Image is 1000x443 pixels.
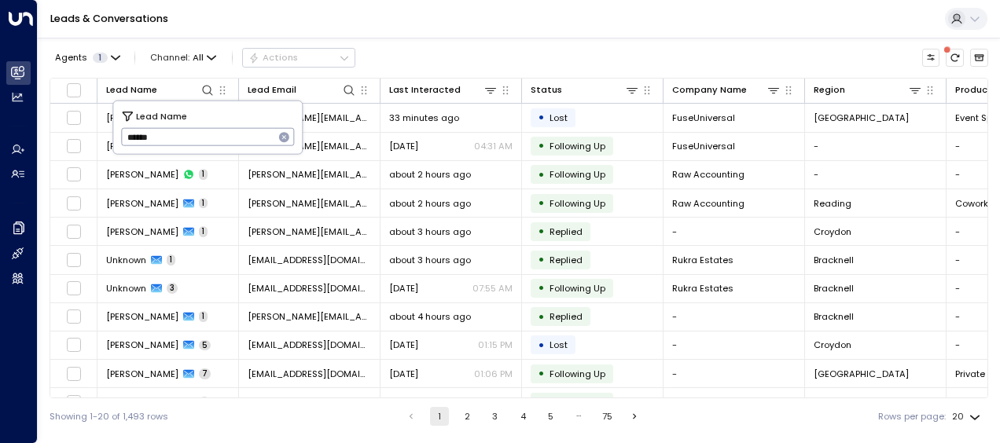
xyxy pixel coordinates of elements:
[389,112,459,124] span: 33 minutes ago
[672,282,733,295] span: Rukra Estates
[550,168,605,181] span: Following Up
[814,112,909,124] span: London
[389,225,471,238] span: about 3 hours ago
[242,48,355,67] div: Button group with a nested menu
[805,133,947,160] td: -
[478,339,513,351] p: 01:15 PM
[199,311,208,322] span: 1
[946,49,964,67] span: There are new threads available. Refresh the grid to view the latest updates.
[430,407,449,426] button: page 1
[672,197,744,210] span: Raw Accounting
[248,140,371,152] span: silvia.monni@fuseuniversal.com
[538,277,545,298] div: •
[248,82,296,97] div: Lead Email
[242,48,355,67] button: Actions
[458,407,476,426] button: Go to page 2
[814,368,909,380] span: London
[106,82,215,97] div: Lead Name
[672,112,735,124] span: FuseUniversal
[199,368,211,379] span: 7
[486,407,505,426] button: Go to page 3
[248,197,371,210] span: luke.fletcher@rawaccounting.co.uk
[66,167,82,182] span: Toggle select row
[672,82,781,97] div: Company Name
[389,197,471,210] span: about 2 hours ago
[66,224,82,240] span: Toggle select row
[814,254,854,266] span: Bracknell
[248,282,371,295] span: sagar@rukraestates.co.uk
[814,225,851,238] span: Croydon
[626,407,645,426] button: Go to next page
[93,53,108,63] span: 1
[805,388,947,416] td: -
[970,49,988,67] button: Archived Leads
[248,339,371,351] span: wilson_a2003@sky.com
[538,192,545,214] div: •
[538,249,545,270] div: •
[389,82,498,97] div: Last Interacted
[389,254,471,266] span: about 3 hours ago
[538,306,545,328] div: •
[389,168,471,181] span: about 2 hours ago
[66,110,82,126] span: Toggle select row
[664,360,805,387] td: -
[550,112,568,124] span: Lost
[597,407,616,426] button: Go to page 75
[389,368,418,380] span: Yesterday
[814,82,845,97] div: Region
[106,310,178,323] span: Jay Dunbar-Newman
[50,49,124,66] button: Agents1
[538,391,545,412] div: •
[106,82,157,97] div: Lead Name
[538,335,545,356] div: •
[248,168,371,181] span: luke.fletcher@rawaccounting.co.uk
[664,218,805,245] td: -
[66,394,82,410] span: Toggle select row
[814,310,854,323] span: Bracknell
[136,108,187,123] span: Lead Name
[248,82,356,97] div: Lead Email
[550,339,568,351] span: Lost
[538,135,545,156] div: •
[550,396,605,408] span: Following Up
[389,339,418,351] span: Yesterday
[472,282,513,295] p: 07:55 AM
[199,169,208,180] span: 1
[389,140,418,152] span: Aug 13, 2025
[167,283,178,294] span: 3
[401,407,645,426] nav: pagination navigation
[878,410,946,423] label: Rows per page:
[66,366,82,382] span: Toggle select row
[145,49,222,66] span: Channel:
[66,252,82,268] span: Toggle select row
[248,225,371,238] span: Moniqueashley@hotmail.co.uk
[513,407,532,426] button: Go to page 4
[664,303,805,331] td: -
[199,397,210,408] span: 2
[145,49,222,66] button: Channel:All
[248,310,371,323] span: jay@pirbrightpartners.com
[106,396,178,408] span: Suzie Quartermaine
[542,407,561,426] button: Go to page 5
[569,407,588,426] div: …
[106,339,178,351] span: Amber Wilson
[248,396,371,408] span: suzie_quartermaine@hotmail.com
[955,82,992,97] div: Product
[248,52,298,63] div: Actions
[538,107,545,128] div: •
[248,254,371,266] span: sagar@rukraestates.co.uk
[199,226,208,237] span: 1
[538,164,545,185] div: •
[672,82,747,97] div: Company Name
[193,53,204,63] span: All
[538,363,545,384] div: •
[199,340,211,351] span: 5
[538,221,545,242] div: •
[814,282,854,295] span: Bracknell
[106,168,178,181] span: Luke Fletcher
[106,225,178,238] span: Monique Gordon
[106,112,178,124] span: Silvia Monni
[66,138,82,154] span: Toggle select row
[672,140,735,152] span: FuseUniversal
[664,331,805,359] td: -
